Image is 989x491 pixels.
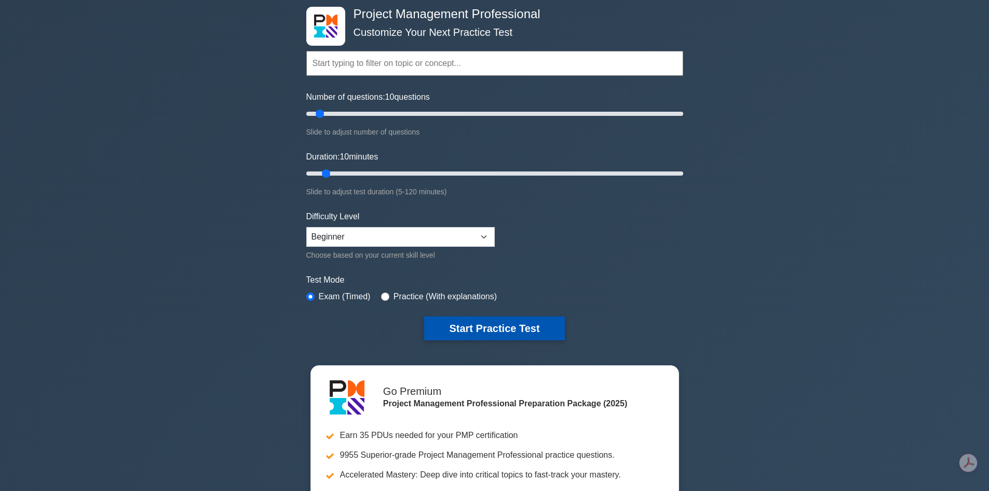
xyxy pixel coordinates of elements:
[385,92,395,101] span: 10
[306,91,430,103] label: Number of questions: questions
[394,290,497,303] label: Practice (With explanations)
[306,126,683,138] div: Slide to adjust number of questions
[306,210,360,223] label: Difficulty Level
[306,151,378,163] label: Duration: minutes
[306,274,683,286] label: Test Mode
[306,249,495,261] div: Choose based on your current skill level
[306,185,683,198] div: Slide to adjust test duration (5-120 minutes)
[319,290,371,303] label: Exam (Timed)
[424,316,564,340] button: Start Practice Test
[349,7,632,22] h4: Project Management Professional
[306,51,683,76] input: Start typing to filter on topic or concept...
[340,152,349,161] span: 10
